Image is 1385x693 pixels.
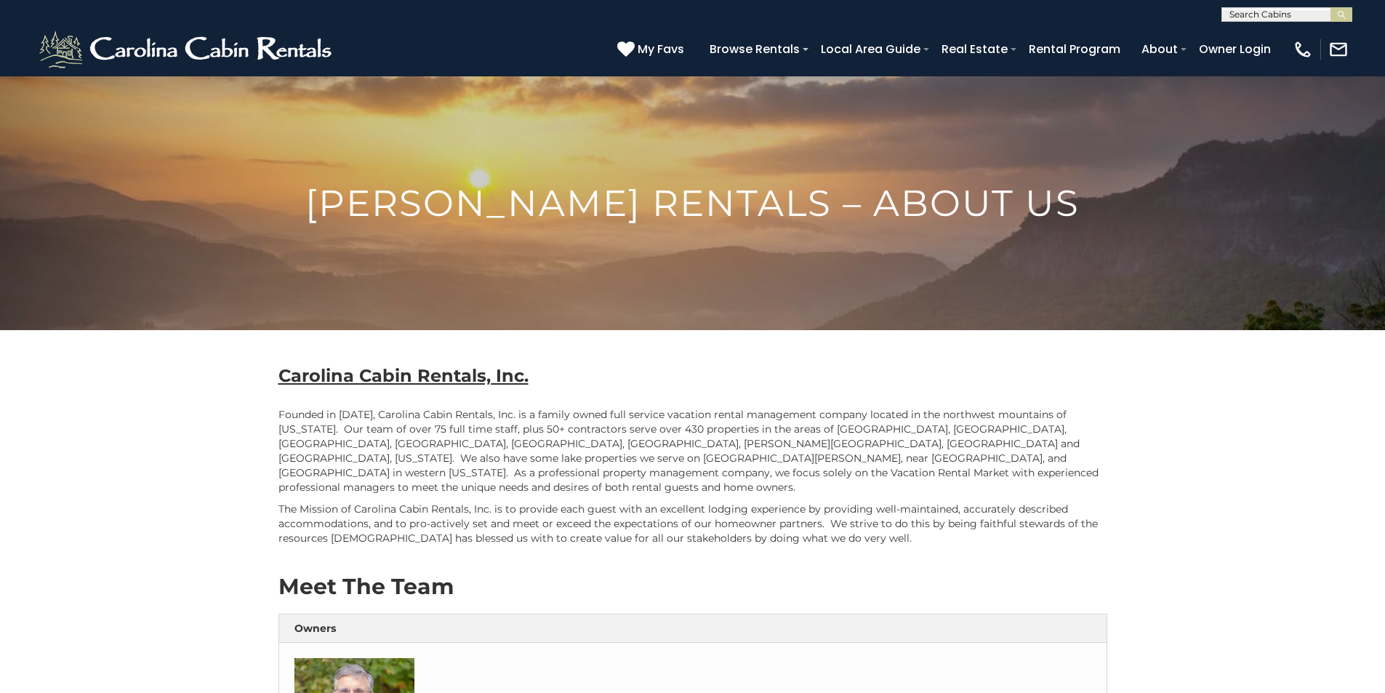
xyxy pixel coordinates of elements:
[278,407,1107,494] p: Founded in [DATE], Carolina Cabin Rentals, Inc. is a family owned full service vacation rental ma...
[702,36,807,62] a: Browse Rentals
[294,622,336,635] strong: Owners
[1134,36,1185,62] a: About
[1192,36,1278,62] a: Owner Login
[814,36,928,62] a: Local Area Guide
[638,40,684,58] span: My Favs
[278,365,529,386] b: Carolina Cabin Rentals, Inc.
[278,502,1107,545] p: The Mission of Carolina Cabin Rentals, Inc. is to provide each guest with an excellent lodging ex...
[1328,39,1349,60] img: mail-regular-white.png
[1021,36,1128,62] a: Rental Program
[278,573,454,600] strong: Meet The Team
[934,36,1015,62] a: Real Estate
[36,28,338,71] img: White-1-2.png
[1293,39,1313,60] img: phone-regular-white.png
[617,40,688,59] a: My Favs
